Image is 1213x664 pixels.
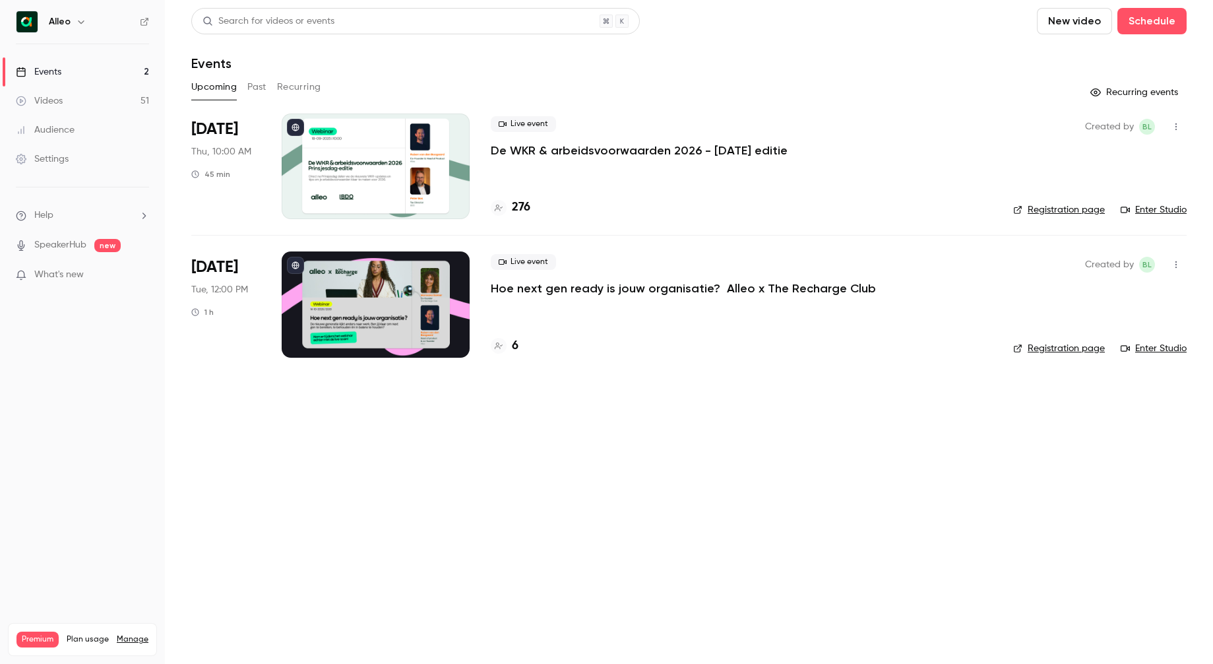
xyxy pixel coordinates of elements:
a: Manage [117,634,148,645]
div: Events [16,65,61,79]
a: De WKR & arbeidsvoorwaarden 2026 - [DATE] editie [491,143,788,158]
button: Recurring [277,77,321,98]
span: What's new [34,268,84,282]
div: Audience [16,123,75,137]
button: Recurring events [1084,82,1187,103]
div: Search for videos or events [202,15,334,28]
span: [DATE] [191,119,238,140]
span: Plan usage [67,634,109,645]
div: 45 min [191,169,230,180]
span: Live event [491,254,556,270]
img: Alleo [16,11,38,32]
div: Settings [16,152,69,166]
span: Tue, 12:00 PM [191,283,248,296]
span: new [94,239,121,252]
div: Sep 18 Thu, 10:00 AM (Europe/Amsterdam) [191,114,261,219]
span: BL [1142,119,1152,135]
a: Enter Studio [1121,342,1187,355]
iframe: Noticeable Trigger [133,269,149,281]
span: BL [1142,257,1152,273]
span: [DATE] [191,257,238,278]
a: Registration page [1013,203,1105,216]
button: Upcoming [191,77,237,98]
h4: 6 [512,337,518,355]
a: SpeakerHub [34,238,86,252]
span: Bernice Lohr [1139,119,1155,135]
a: Enter Studio [1121,203,1187,216]
span: Thu, 10:00 AM [191,145,251,158]
button: New video [1037,8,1112,34]
div: 1 h [191,307,214,317]
span: Bernice Lohr [1139,257,1155,273]
li: help-dropdown-opener [16,209,149,222]
div: Oct 14 Tue, 12:00 PM (Europe/Amsterdam) [191,251,261,357]
button: Past [247,77,266,98]
span: Help [34,209,53,222]
h6: Alleo [49,15,71,28]
a: 276 [491,199,530,216]
h1: Events [191,55,232,71]
a: Registration page [1013,342,1105,355]
span: Premium [16,632,59,647]
span: Created by [1085,119,1134,135]
div: Videos [16,94,63,108]
h4: 276 [512,199,530,216]
span: Live event [491,116,556,132]
a: 6 [491,337,518,355]
a: Hoe next gen ready is jouw organisatie? Alleo x The Recharge Club [491,281,876,296]
span: Created by [1085,257,1134,273]
button: Schedule [1117,8,1187,34]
